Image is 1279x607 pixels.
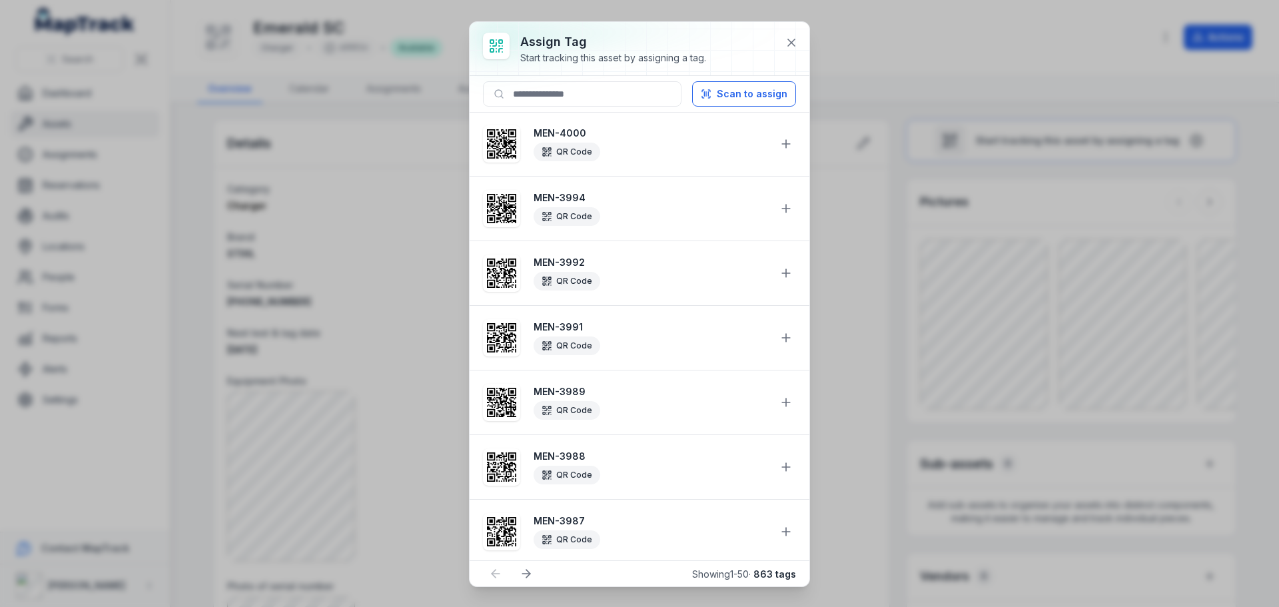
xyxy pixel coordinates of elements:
[534,466,600,484] div: QR Code
[534,514,768,528] strong: MEN-3987
[534,207,600,226] div: QR Code
[534,450,768,463] strong: MEN-3988
[692,568,796,580] span: Showing 1 - 50 ·
[534,272,600,291] div: QR Code
[534,530,600,549] div: QR Code
[692,81,796,107] button: Scan to assign
[534,256,768,269] strong: MEN-3992
[534,401,600,420] div: QR Code
[534,385,768,398] strong: MEN-3989
[520,33,706,51] h3: Assign tag
[520,51,706,65] div: Start tracking this asset by assigning a tag.
[534,143,600,161] div: QR Code
[534,127,768,140] strong: MEN-4000
[534,191,768,205] strong: MEN-3994
[534,320,768,334] strong: MEN-3991
[534,336,600,355] div: QR Code
[753,568,796,580] strong: 863 tags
